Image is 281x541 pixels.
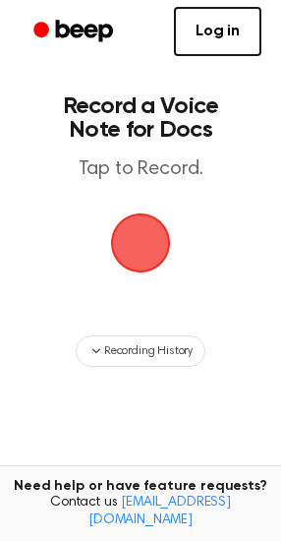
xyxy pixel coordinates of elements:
[88,496,231,527] a: [EMAIL_ADDRESS][DOMAIN_NAME]
[35,157,246,182] p: Tap to Record.
[174,7,261,56] a: Log in
[35,94,246,142] h1: Record a Voice Note for Docs
[104,342,193,360] span: Recording History
[76,335,205,367] button: Recording History
[12,495,269,529] span: Contact us
[111,213,170,272] img: Beep Logo
[20,13,131,51] a: Beep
